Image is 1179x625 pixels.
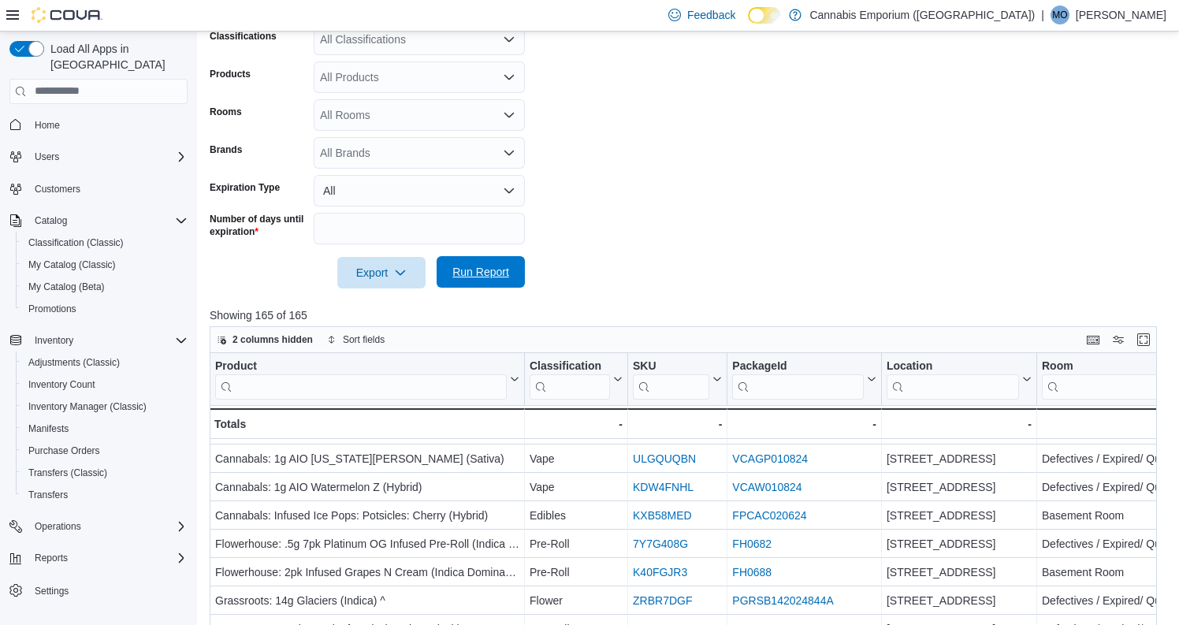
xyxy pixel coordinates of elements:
a: K40FGJR3 [633,566,687,578]
div: [STREET_ADDRESS] [887,506,1032,525]
div: Product [215,359,507,399]
span: Users [35,151,59,163]
a: Promotions [22,299,83,318]
button: Operations [3,515,194,538]
div: Totals [214,415,519,433]
span: Transfers (Classic) [28,467,107,479]
span: Reports [35,552,68,564]
div: Grassroots: 14g Glaciers (Indica) ^ [215,591,519,610]
div: Vape [530,449,623,468]
button: Users [3,146,194,168]
span: Customers [35,183,80,195]
a: Home [28,116,66,135]
a: VCAGP010824 [732,452,808,465]
button: Settings [3,578,194,601]
span: Transfers [22,485,188,504]
span: Inventory Manager (Classic) [28,400,147,413]
a: PGRSB142024844A [732,594,833,607]
div: [STREET_ADDRESS] [887,534,1032,553]
p: Cannabis Emporium ([GEOGRAPHIC_DATA]) [809,6,1035,24]
button: Catalog [3,210,194,232]
button: Location [887,359,1032,399]
div: Mona Ozkurt [1051,6,1069,24]
button: Operations [28,517,87,536]
div: SKU URL [633,359,709,399]
div: - [887,415,1032,433]
span: Inventory [35,334,73,347]
button: Reports [3,547,194,569]
button: Home [3,113,194,136]
span: Operations [28,517,188,536]
span: Operations [35,520,81,533]
label: Expiration Type [210,181,280,194]
span: Settings [28,580,188,600]
span: My Catalog (Beta) [22,277,188,296]
span: My Catalog (Beta) [28,281,105,293]
button: Export [337,257,426,288]
a: ULGQUQBN [633,452,696,465]
div: Flower [530,591,623,610]
span: Classification (Classic) [22,233,188,252]
p: Showing 165 of 165 [210,307,1166,323]
span: Run Report [452,264,509,280]
button: Catalog [28,211,73,230]
div: Classification [530,359,610,399]
span: Purchase Orders [22,441,188,460]
button: Inventory Count [16,374,194,396]
a: Classification (Classic) [22,233,130,252]
div: - [633,415,722,433]
button: All [314,175,525,206]
a: FH0682 [732,538,772,550]
button: Users [28,147,65,166]
div: Cannabals: Infused Ice Pops: Potsicles: Cherry (Hybrid) [215,506,519,525]
span: Feedback [687,7,735,23]
div: Pre-Roll [530,563,623,582]
button: Open list of options [503,147,515,159]
span: 2 columns hidden [232,333,313,346]
a: Settings [28,582,75,601]
button: 2 columns hidden [210,330,319,349]
a: Transfers [22,485,74,504]
label: Products [210,68,251,80]
span: Adjustments (Classic) [22,353,188,372]
span: Transfers [28,489,68,501]
div: Classification [530,359,610,374]
div: [STREET_ADDRESS] [887,478,1032,497]
a: Purchase Orders [22,441,106,460]
a: Inventory Manager (Classic) [22,397,153,416]
button: Classification [530,359,623,399]
span: Manifests [28,422,69,435]
label: Number of days until expiration [210,213,307,238]
span: Users [28,147,188,166]
button: Open list of options [503,71,515,84]
button: Keyboard shortcuts [1084,330,1103,349]
span: Home [35,119,60,132]
div: Location [887,359,1019,374]
a: KXB58MED [633,509,692,522]
div: Package URL [732,359,864,399]
button: Adjustments (Classic) [16,352,194,374]
button: Open list of options [503,33,515,46]
button: My Catalog (Classic) [16,254,194,276]
div: Cannabals: 1g AIO [US_STATE][PERSON_NAME] (Sativa) [215,449,519,468]
button: Display options [1109,330,1128,349]
label: Brands [210,143,242,156]
div: Cannabals: 10pk Sweet Tea Lemonade (Sativa) Edibles [215,421,519,440]
div: Cannabals: 1g AIO Watermelon Z (Hybrid) [215,478,519,497]
button: Run Report [437,256,525,288]
div: SKU [633,359,709,374]
div: [STREET_ADDRESS] [887,449,1032,468]
a: FPCAC020624 [732,509,806,522]
div: Edibles [530,506,623,525]
span: My Catalog (Classic) [28,259,116,271]
button: Promotions [16,298,194,320]
button: My Catalog (Beta) [16,276,194,298]
span: Customers [28,179,188,199]
button: PackageId [732,359,876,399]
span: Reports [28,549,188,567]
button: Product [215,359,519,399]
button: Manifests [16,418,194,440]
span: My Catalog (Classic) [22,255,188,274]
a: Inventory Count [22,375,102,394]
